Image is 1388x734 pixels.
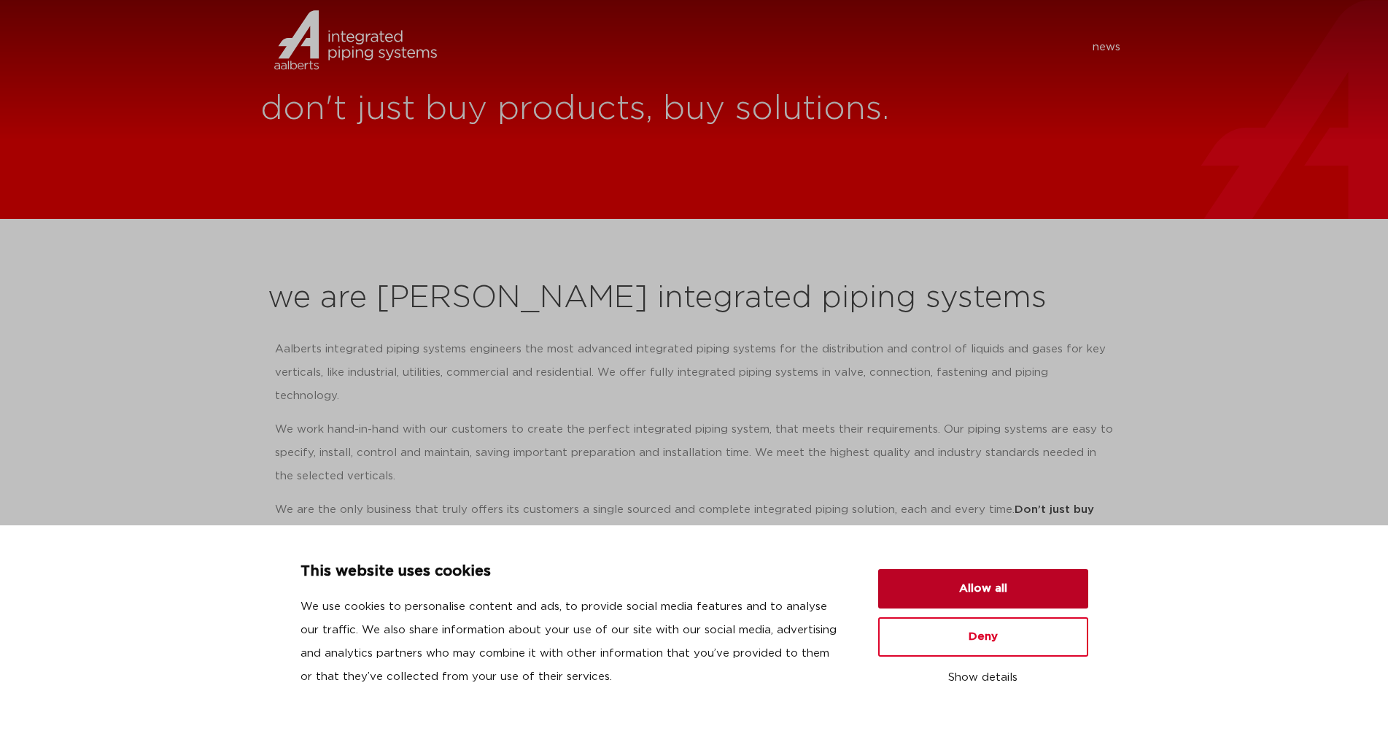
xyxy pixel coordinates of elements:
p: We are the only business that truly offers its customers a single sourced and complete integrated... [275,498,1114,545]
p: This website uses cookies [301,560,843,584]
nav: Menu [459,36,1121,59]
button: Allow all [878,569,1088,609]
button: Deny [878,617,1088,657]
p: Aalberts integrated piping systems engineers the most advanced integrated piping systems for the ... [275,338,1114,408]
h2: we are [PERSON_NAME] integrated piping systems [268,281,1121,316]
p: We work hand-in-hand with our customers to create the perfect integrated piping system, that meet... [275,418,1114,488]
a: news [1093,36,1120,59]
button: Show details [878,665,1088,690]
p: We use cookies to personalise content and ads, to provide social media features and to analyse ou... [301,595,843,689]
